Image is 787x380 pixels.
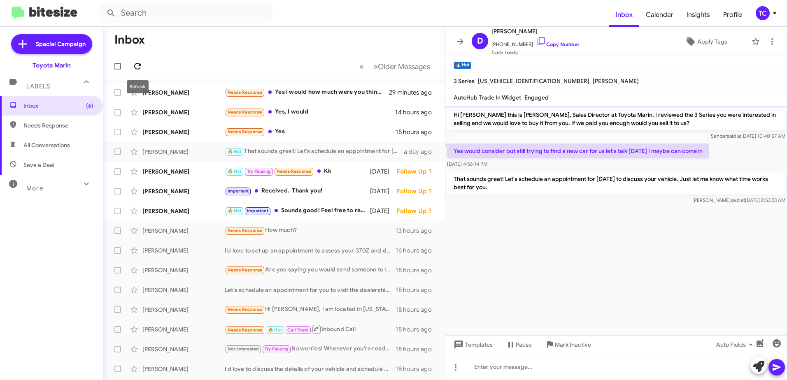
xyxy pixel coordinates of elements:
[452,337,493,352] span: Templates
[756,6,770,20] div: TC
[142,246,225,255] div: [PERSON_NAME]
[593,77,639,85] span: [PERSON_NAME]
[396,246,438,255] div: 16 hours ago
[225,226,396,235] div: How much?
[516,337,532,352] span: Pause
[692,197,785,203] span: [PERSON_NAME] [DATE] 8:53:33 AM
[142,108,225,116] div: [PERSON_NAME]
[368,58,435,75] button: Next
[491,26,580,36] span: [PERSON_NAME]
[396,306,438,314] div: 18 hours ago
[225,206,370,215] div: Sounds good! Feel free to reach out anytime in October to discuss your vehicle further. Looking f...
[142,207,225,215] div: [PERSON_NAME]
[268,327,282,333] span: 🔥 Hot
[23,102,93,110] span: Inbox
[447,144,709,158] p: Yes would consider but still trying to find a new car for us let's talk [DATE] I maybe can come in
[727,133,741,139] span: said at
[228,169,242,174] span: 🔥 Hot
[680,3,717,27] a: Insights
[454,94,521,101] span: AutoHub Trade In Widget
[225,286,396,294] div: Let's schedule an appointment for you to visit the dealership, and we can discuss the details in ...
[277,169,312,174] span: Needs Response
[609,3,639,27] a: Inbox
[225,305,396,314] div: Hi [PERSON_NAME], I am located in [US_STATE], would you be willing to travel for it? I have adjus...
[359,61,364,72] span: «
[247,208,268,213] span: Important
[370,167,396,176] div: [DATE]
[536,41,580,47] a: Copy Number
[228,327,263,333] span: Needs Response
[287,327,309,333] span: Call Them
[445,337,499,352] button: Templates
[664,34,747,49] button: Apply Tags
[225,324,396,334] div: Inbound Call
[228,188,249,194] span: Important
[396,207,438,215] div: Follow Up ?
[355,58,435,75] nav: Page navigation example
[478,77,589,85] span: [US_VEHICLE_IDENTIFICATION_NUMBER]
[142,266,225,274] div: [PERSON_NAME]
[142,88,225,97] div: [PERSON_NAME]
[127,80,149,93] div: Refresh
[228,228,263,233] span: Needs Response
[716,337,756,352] span: Auto Fields
[142,187,225,195] div: [PERSON_NAME]
[225,365,396,373] div: I'd love to discuss the details of your vehicle and schedule an appointment to evaluate it in per...
[225,265,396,275] div: Are you saying you would send someone to look at the car or at the dealership?
[26,185,43,192] span: More
[225,88,389,97] div: Yes i would how much were you thinking?
[142,227,225,235] div: [PERSON_NAME]
[697,34,727,49] span: Apply Tags
[499,337,538,352] button: Pause
[228,307,263,312] span: Needs Response
[142,306,225,314] div: [PERSON_NAME]
[228,267,263,273] span: Needs Response
[228,346,259,352] span: Not-Interested
[23,121,93,130] span: Needs Response
[225,147,404,156] div: That sounds great! Let's schedule an appointment for [DATE] to discuss your vehicle. Just let me ...
[538,337,598,352] button: Mark Inactive
[710,337,762,352] button: Auto Fields
[370,187,396,195] div: [DATE]
[396,187,438,195] div: Follow Up ?
[396,325,438,334] div: 18 hours ago
[447,171,785,195] p: That sounds great! Let's schedule an appointment for [DATE] to discuss your vehicle. Just let me ...
[228,208,242,213] span: 🔥 Hot
[395,108,438,116] div: 14 hours ago
[247,169,271,174] span: Try Pausing
[225,246,396,255] div: I’d love to set up an appointment to assess your 370Z and discuss a potential offer. When are you...
[142,128,225,136] div: [PERSON_NAME]
[711,133,785,139] span: Sender [DATE] 10:40:57 AM
[639,3,680,27] a: Calendar
[100,3,272,23] input: Search
[447,107,785,130] p: Hi [PERSON_NAME] this is [PERSON_NAME], Sales Director at Toyota Marin. I reviewed the 3 Series y...
[524,94,549,101] span: Engaged
[142,148,225,156] div: [PERSON_NAME]
[354,58,369,75] button: Previous
[370,207,396,215] div: [DATE]
[404,148,438,156] div: a day ago
[33,61,71,70] div: Toyota Marin
[477,35,483,48] span: D
[114,33,145,46] h1: Inbox
[265,346,289,352] span: Try Pausing
[142,345,225,353] div: [PERSON_NAME]
[396,286,438,294] div: 18 hours ago
[378,62,430,71] span: Older Messages
[396,128,438,136] div: 15 hours ago
[11,34,92,54] a: Special Campaign
[228,129,263,134] span: Needs Response
[731,197,745,203] span: said at
[396,345,438,353] div: 18 hours ago
[454,62,471,69] small: 🔥 Hot
[396,266,438,274] div: 18 hours ago
[36,40,86,48] span: Special Campaign
[447,161,487,167] span: [DATE] 4:56:14 PM
[225,107,395,117] div: Yes, I would
[717,3,749,27] a: Profile
[142,167,225,176] div: [PERSON_NAME]
[396,365,438,373] div: 18 hours ago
